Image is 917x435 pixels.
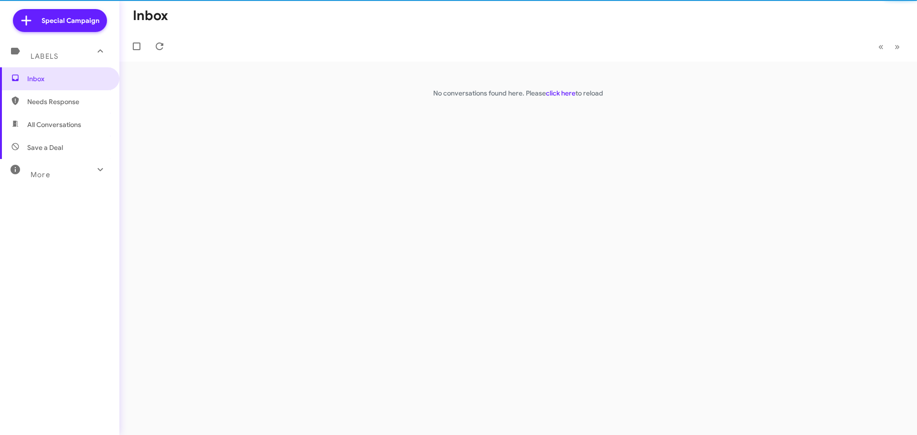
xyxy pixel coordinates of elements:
span: Save a Deal [27,143,63,152]
h1: Inbox [133,8,168,23]
button: Next [889,37,906,56]
nav: Page navigation example [873,37,906,56]
span: » [895,41,900,53]
p: No conversations found here. Please to reload [119,88,917,98]
span: Special Campaign [42,16,99,25]
a: click here [546,89,576,97]
button: Previous [873,37,889,56]
span: « [878,41,884,53]
span: Labels [31,52,58,61]
span: Inbox [27,74,108,84]
span: All Conversations [27,120,81,129]
span: More [31,170,50,179]
a: Special Campaign [13,9,107,32]
span: Needs Response [27,97,108,106]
